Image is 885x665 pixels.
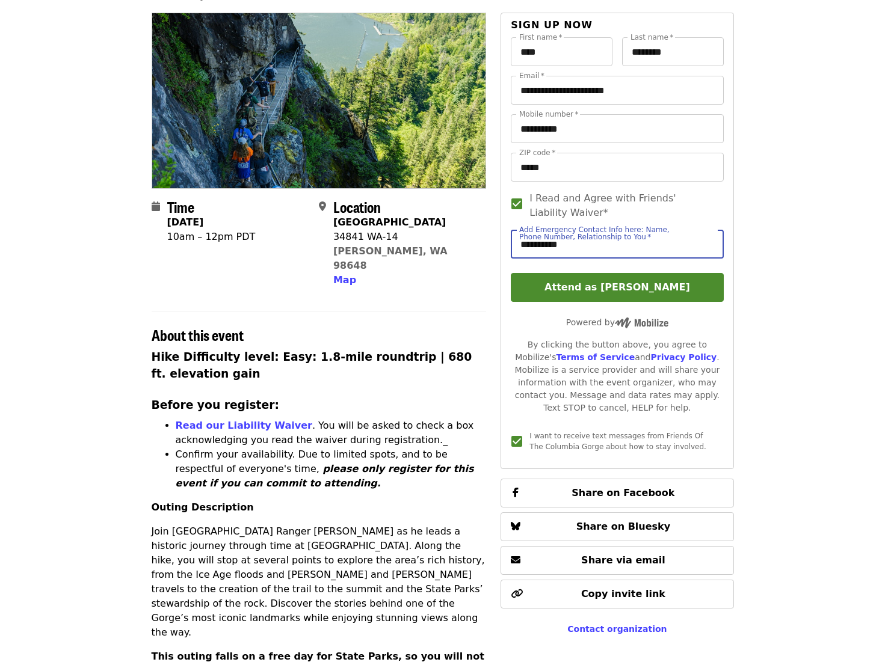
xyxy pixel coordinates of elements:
strong: Outing Description [152,501,254,513]
span: Location [333,196,381,217]
input: ZIP code [511,153,723,182]
button: Share on Facebook [501,479,733,507]
div: By clicking the button above, you agree to Mobilize's and . Mobilize is a service provider and wi... [511,339,723,414]
a: Privacy Policy [650,352,717,362]
span: About this event [152,324,244,345]
span: Map [333,274,356,286]
a: Read our Liability Waiver [176,420,312,431]
span: Share via email [581,554,665,566]
em: please only register for this event if you can commit to attending. [176,463,474,489]
p: Join [GEOGRAPHIC_DATA] Ranger [PERSON_NAME] as he leads a historic journey through time at [GEOGR... [152,524,487,640]
h3: Hike Difficulty level: Easy: 1.8-mile roundtrip | 680 ft. elevation gain [152,349,487,382]
div: 10am – 12pm PDT [167,230,256,244]
a: Terms of Service [556,352,635,362]
h3: Before you register: [152,397,487,414]
button: Attend as [PERSON_NAME] [511,273,723,302]
button: Copy invite link [501,580,733,608]
input: First name [511,37,612,66]
span: Share on Bluesky [576,521,671,532]
input: Email [511,76,723,105]
a: Contact organization [567,624,667,634]
label: First name [519,34,563,41]
i: calendar icon [152,201,160,212]
input: Last name [622,37,724,66]
a: [PERSON_NAME], WA 98648 [333,245,448,271]
button: Share on Bluesky [501,512,733,541]
label: Mobile number [519,111,578,118]
input: Add Emergency Contact Info here: Name, Phone Number, Relationship to You [511,230,723,259]
span: I want to receive text messages from Friends Of The Columbia Gorge about how to stay involved. [529,432,706,451]
button: Share via email [501,546,733,575]
img: Powered by Mobilize [615,317,668,328]
label: Email [519,72,544,79]
strong: [GEOGRAPHIC_DATA] [333,216,446,228]
span: I Read and Agree with Friends' Liability Waiver* [529,191,714,220]
strong: [DATE] [167,216,204,228]
input: Mobile number [511,114,723,143]
span: Copy invite link [581,588,665,599]
span: Share on Facebook [572,487,674,498]
label: ZIP code [519,149,555,156]
span: Time [167,196,194,217]
button: Map [333,273,356,287]
i: map-marker-alt icon [319,201,326,212]
div: 34841 WA-14 [333,230,476,244]
label: Add Emergency Contact Info here: Name, Phone Number, Relationship to You [519,226,679,241]
img: Hike Beacon Rock with Washington State Parks organized by Friends Of The Columbia Gorge [152,13,486,188]
span: Powered by [566,317,668,327]
p: Confirm your availability. Due to limited spots, and to be respectful of everyone's time, [176,447,487,491]
p: . You will be asked to check a box acknowledging you read the waiver during registration._ [176,418,487,447]
span: Sign up now [511,19,593,31]
label: Last name [631,34,673,41]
